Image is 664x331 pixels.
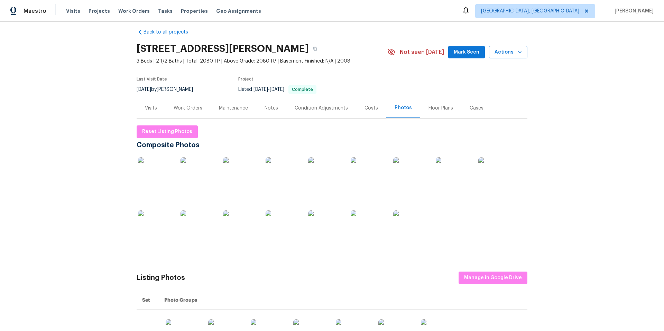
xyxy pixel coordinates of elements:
[238,87,316,92] span: Listed
[137,85,201,94] div: by [PERSON_NAME]
[489,46,527,59] button: Actions
[137,274,185,281] div: Listing Photos
[495,48,522,57] span: Actions
[216,8,261,15] span: Geo Assignments
[219,105,248,112] div: Maintenance
[145,105,157,112] div: Visits
[174,105,202,112] div: Work Orders
[270,87,284,92] span: [DATE]
[158,9,173,13] span: Tasks
[365,105,378,112] div: Costs
[137,87,151,92] span: [DATE]
[24,8,46,15] span: Maestro
[142,127,192,136] span: Reset Listing Photos
[137,125,198,138] button: Reset Listing Photos
[481,8,579,15] span: [GEOGRAPHIC_DATA], [GEOGRAPHIC_DATA]
[159,291,527,310] th: Photo Groups
[238,77,253,81] span: Project
[66,8,80,15] span: Visits
[265,105,278,112] div: Notes
[137,45,309,52] h2: [STREET_ADDRESS][PERSON_NAME]
[253,87,268,92] span: [DATE]
[137,77,167,81] span: Last Visit Date
[395,104,412,111] div: Photos
[181,8,208,15] span: Properties
[612,8,654,15] span: [PERSON_NAME]
[137,291,159,310] th: Set
[309,42,321,55] button: Copy Address
[137,58,387,65] span: 3 Beds | 2 1/2 Baths | Total: 2080 ft² | Above Grade: 2080 ft² | Basement Finished: N/A | 2008
[295,105,348,112] div: Condition Adjustments
[89,8,110,15] span: Projects
[137,142,203,149] span: Composite Photos
[464,274,522,282] span: Manage in Google Drive
[118,8,150,15] span: Work Orders
[289,87,316,92] span: Complete
[448,46,485,59] button: Mark Seen
[253,87,284,92] span: -
[428,105,453,112] div: Floor Plans
[400,49,444,56] span: Not seen [DATE]
[459,272,527,284] button: Manage in Google Drive
[454,48,479,57] span: Mark Seen
[470,105,483,112] div: Cases
[137,29,203,36] a: Back to all projects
